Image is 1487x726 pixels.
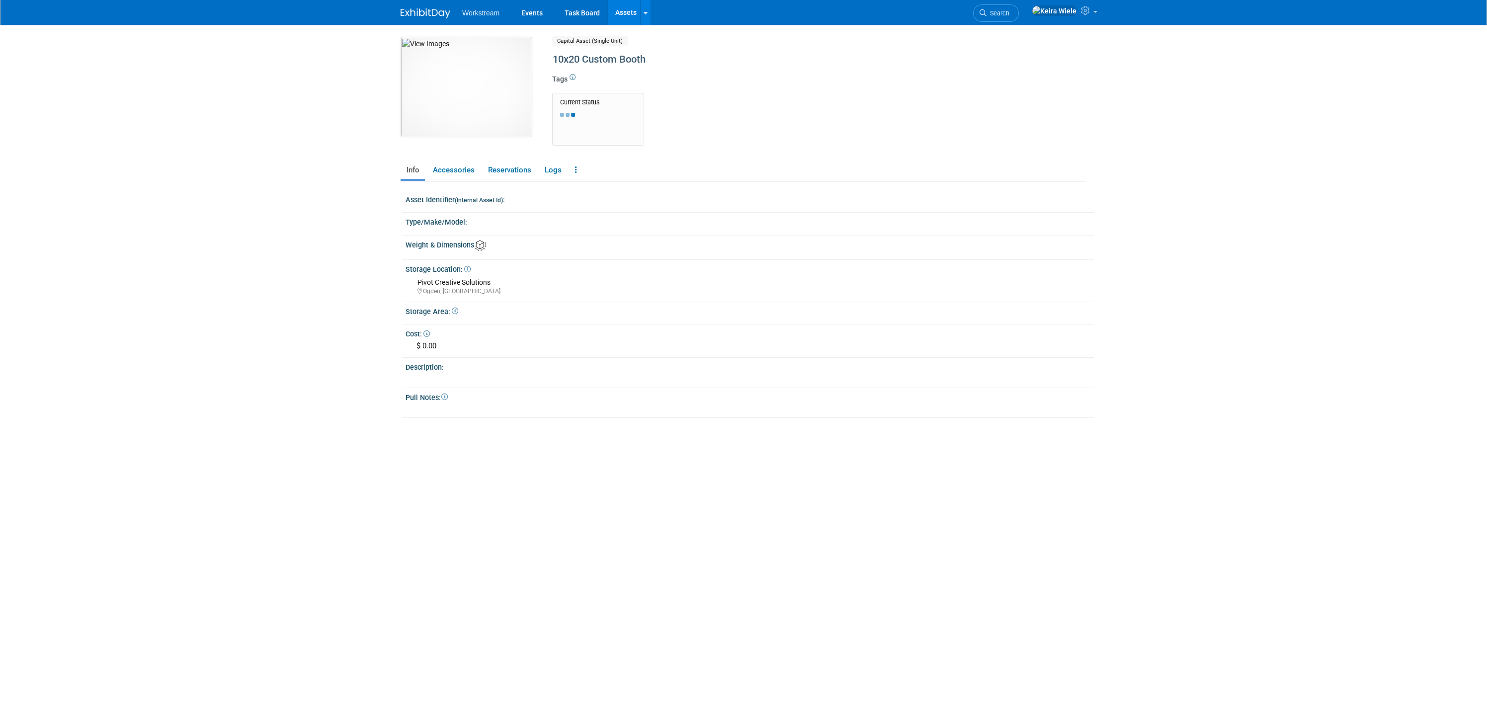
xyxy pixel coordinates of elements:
a: Reservations [482,161,537,179]
img: ExhibitDay [401,8,450,18]
a: Logs [539,161,567,179]
div: Description: [406,360,1094,372]
div: $ 0.00 [413,338,1086,354]
a: Search [973,4,1019,22]
div: Ogden, [GEOGRAPHIC_DATA] [417,287,1086,296]
span: Storage Area: [406,308,458,316]
div: Pull Notes: [406,390,1094,403]
div: Storage Location: [406,262,1094,274]
div: Type/Make/Model: [406,215,1094,227]
div: 10x20 Custom Booth [549,51,1004,69]
div: Current Status [560,98,636,106]
img: loading... [560,113,575,117]
span: Workstream [462,9,499,17]
img: Keira Wiele [1032,5,1077,16]
span: Pivot Creative Solutions [417,278,491,286]
div: Cost: [406,326,1094,339]
img: Asset Weight and Dimensions [475,240,486,251]
a: Info [401,161,425,179]
span: Capital Asset (Single-Unit) [552,36,628,46]
div: Tags [552,74,1004,91]
small: (Internal Asset Id) [455,197,503,204]
div: Asset Identifier : [406,192,1094,205]
span: Search [987,9,1009,17]
a: Accessories [427,161,480,179]
img: View Images [401,37,532,137]
div: Weight & Dimensions [406,238,1094,251]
